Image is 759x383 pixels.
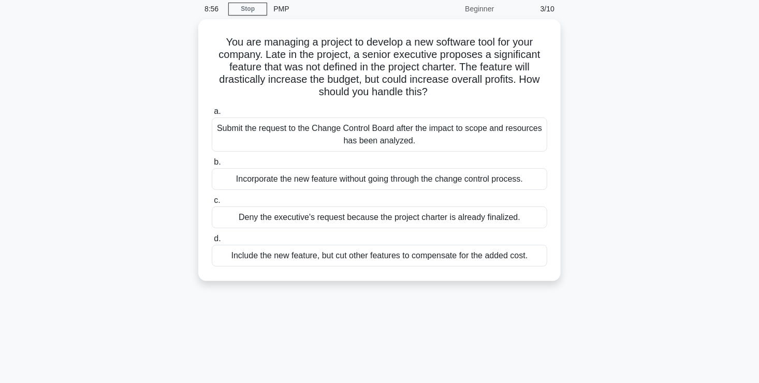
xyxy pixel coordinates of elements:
span: a. [214,107,221,115]
div: Submit the request to the Change Control Board after the impact to scope and resources has been a... [212,117,547,152]
h5: You are managing a project to develop a new software tool for your company. Late in the project, ... [211,36,548,99]
span: c. [214,196,220,204]
span: d. [214,234,221,243]
div: Include the new feature, but cut other features to compensate for the added cost. [212,245,547,267]
span: b. [214,157,221,166]
a: Stop [228,3,267,16]
div: Deny the executive's request because the project charter is already finalized. [212,207,547,228]
div: Incorporate the new feature without going through the change control process. [212,168,547,190]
